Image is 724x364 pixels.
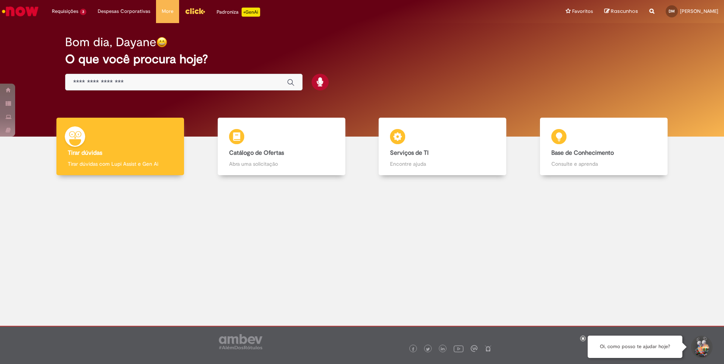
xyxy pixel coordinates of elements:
[242,8,260,17] p: +GenAi
[604,8,638,15] a: Rascunhos
[572,8,593,15] span: Favoritos
[390,149,429,157] b: Serviços de TI
[680,8,718,14] span: [PERSON_NAME]
[551,149,614,157] b: Base de Conhecimento
[68,149,102,157] b: Tirar dúvidas
[362,118,523,176] a: Serviços de TI Encontre ajuda
[669,9,675,14] span: DM
[690,336,713,358] button: Iniciar Conversa de Suporte
[65,36,156,49] h2: Bom dia, Dayane
[426,347,430,351] img: logo_footer_twitter.png
[390,160,495,168] p: Encontre ajuda
[454,344,463,353] img: logo_footer_youtube.png
[40,118,201,176] a: Tirar dúvidas Tirar dúvidas com Lupi Assist e Gen Ai
[201,118,362,176] a: Catálogo de Ofertas Abra uma solicitação
[523,118,685,176] a: Base de Conhecimento Consulte e aprenda
[98,8,150,15] span: Despesas Corporativas
[471,345,477,352] img: logo_footer_workplace.png
[219,334,262,349] img: logo_footer_ambev_rotulo_gray.png
[162,8,173,15] span: More
[156,37,167,48] img: happy-face.png
[80,9,86,15] span: 3
[229,149,284,157] b: Catálogo de Ofertas
[65,53,659,66] h2: O que você procura hoje?
[229,160,334,168] p: Abra uma solicitação
[551,160,656,168] p: Consulte e aprenda
[611,8,638,15] span: Rascunhos
[185,5,205,17] img: click_logo_yellow_360x200.png
[217,8,260,17] div: Padroniza
[441,347,445,352] img: logo_footer_linkedin.png
[411,347,415,351] img: logo_footer_facebook.png
[1,4,40,19] img: ServiceNow
[485,345,492,352] img: logo_footer_naosei.png
[588,336,682,358] div: Oi, como posso te ajudar hoje?
[52,8,78,15] span: Requisições
[68,160,173,168] p: Tirar dúvidas com Lupi Assist e Gen Ai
